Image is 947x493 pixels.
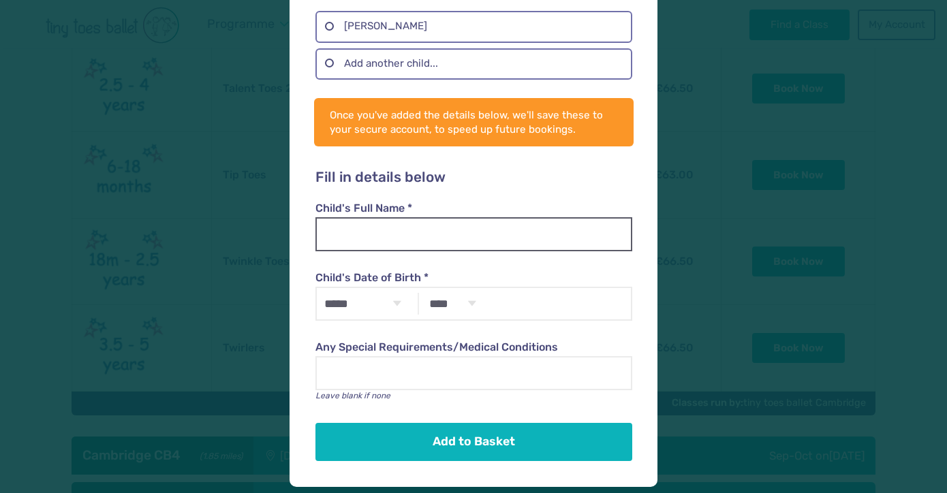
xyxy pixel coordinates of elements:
button: Add to Basket [315,423,632,461]
label: Child's Date of Birth * [315,270,632,285]
h2: Fill in details below [315,169,632,187]
label: Any Special Requirements/Medical Conditions [315,340,632,355]
label: Child's Full Name * [315,201,632,216]
p: Once you've added the details below, we'll save these to your secure account, to speed up future ... [330,108,618,136]
p: Leave blank if none [315,390,632,402]
label: Add another child... [315,48,632,80]
label: [PERSON_NAME] [315,11,632,42]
